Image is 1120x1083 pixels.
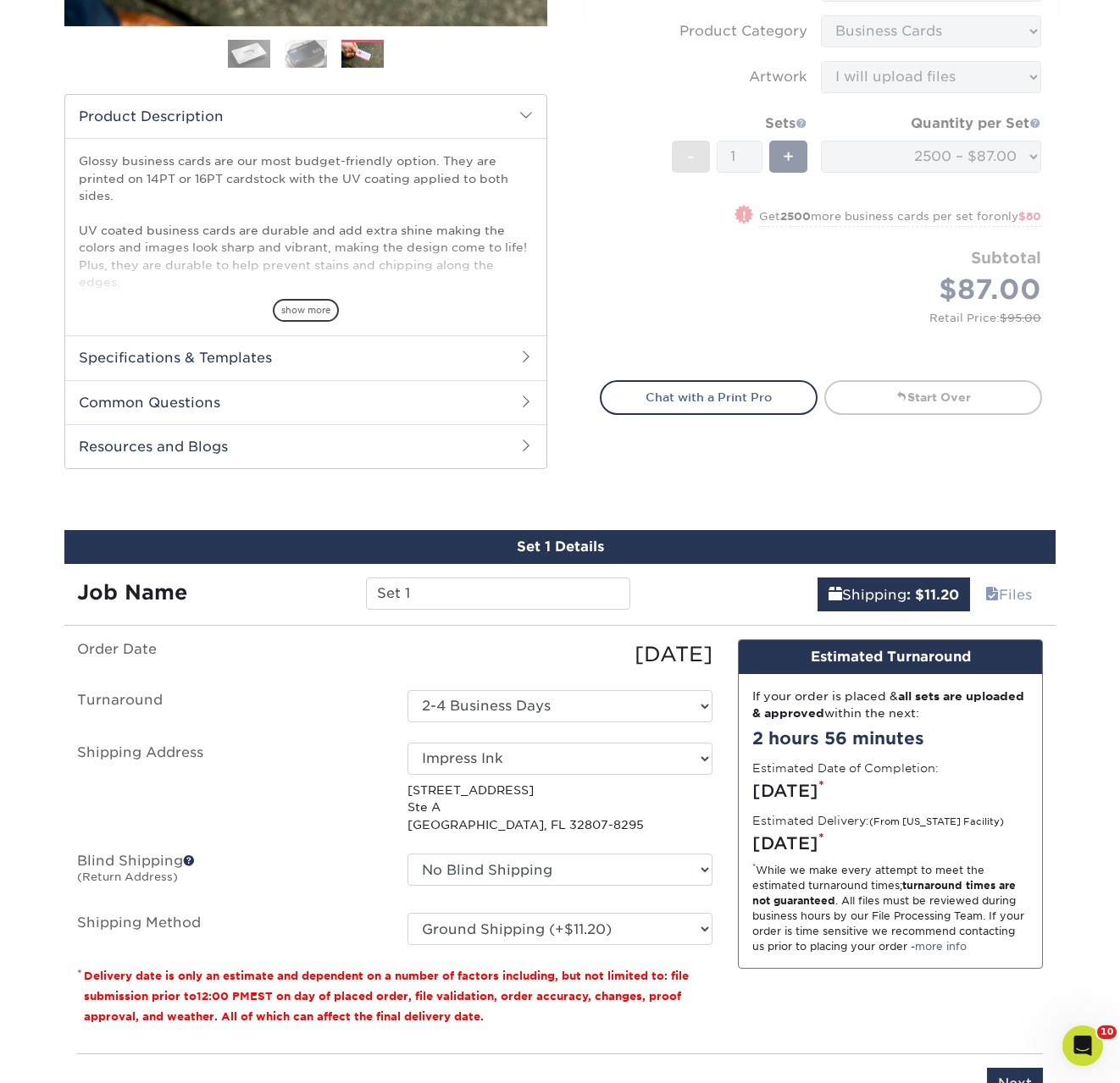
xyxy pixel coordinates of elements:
label: Shipping Method [64,913,395,945]
a: Files [974,577,1043,611]
label: Turnaround [64,690,395,722]
span: show more [273,299,339,322]
span: 10 [1097,1025,1117,1039]
div: [DATE] [752,831,1029,856]
strong: turnaround times are not guaranteed [752,879,1016,907]
h2: Specifications & Templates [65,335,546,379]
small: (Return Address) [77,870,178,883]
a: Shipping: $11.20 [818,577,970,611]
small: (From [US_STATE] Facility) [869,816,1004,827]
small: Delivery date is only an estimate and dependent on a number of factors including, but not limited... [84,970,689,1023]
a: Chat with a Print Pro [600,380,818,414]
div: If your order is placed & within the next: [752,688,1029,722]
img: Business Cards 02 [285,39,327,69]
label: Estimated Delivery: [752,812,1004,829]
div: While we make every attempt to meet the estimated turnaround times; . All files must be reviewed ... [752,863,1029,954]
span: files [985,587,999,603]
h2: Product Description [65,95,546,138]
p: [STREET_ADDRESS] Ste A [GEOGRAPHIC_DATA], FL 32807-8295 [408,782,712,833]
strong: Job Name [77,580,187,605]
a: Start Over [824,380,1042,414]
input: Enter a job name [366,577,629,610]
span: shipping [829,587,842,603]
iframe: Intercom live chat [1062,1025,1103,1066]
img: Business Cards 03 [341,42,384,69]
div: 2 hours 56 minutes [752,726,1029,751]
div: Set 1 Details [64,530,1056,564]
h2: Resources and Blogs [65,424,546,468]
p: Glossy business cards are our most budget-friendly option. They are printed on 14PT or 16PT cards... [79,152,533,377]
div: [DATE] [395,639,725,670]
label: Blind Shipping [64,854,395,892]
b: : $11.20 [907,587,959,603]
h2: Common Questions [65,380,546,424]
label: Shipping Address [64,743,395,833]
img: Business Cards 01 [228,33,270,75]
div: [DATE] [752,778,1029,804]
label: Estimated Date of Completion: [752,760,939,776]
label: Order Date [64,639,395,670]
a: more info [915,940,967,953]
span: 12:00 PM [197,990,250,1003]
div: Estimated Turnaround [739,640,1042,674]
